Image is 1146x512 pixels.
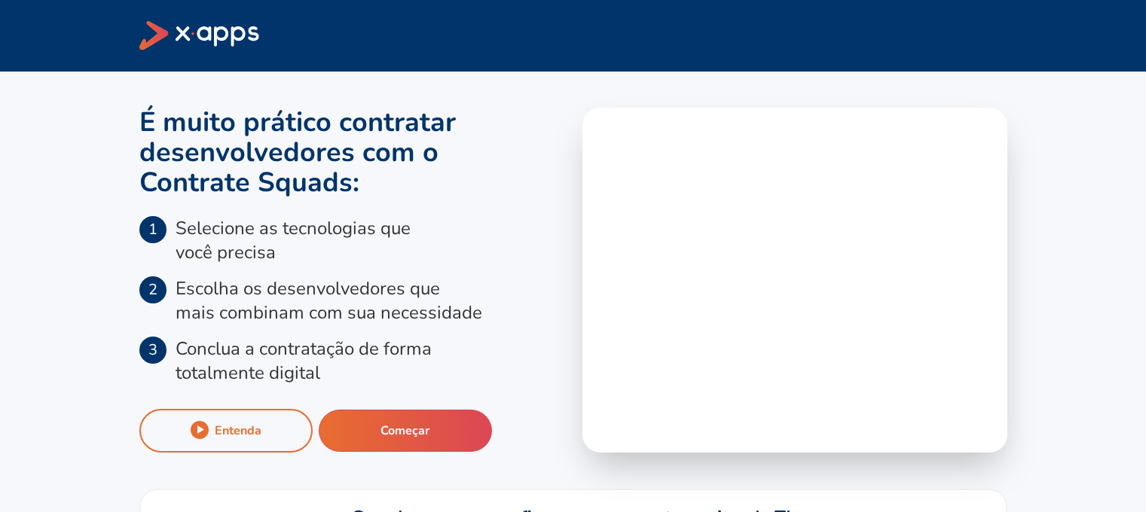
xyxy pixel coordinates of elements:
span: 3 [139,337,167,364]
p: Conclua a contratação de forma totalmente digital [176,337,432,385]
span: Contrate Squads [139,164,353,201]
span: 2 [139,276,167,303]
p: Selecione as tecnologias que você precisa [176,216,411,264]
p: Escolha os desenvolvedores que mais combinam com sua necessidade [176,276,482,325]
div: Entenda [215,422,261,439]
h1: É muito prático contratar desenvolvedores com o : [139,108,564,198]
button: Começar [319,410,492,452]
span: 1 [139,216,167,243]
button: Entenda [139,409,313,453]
